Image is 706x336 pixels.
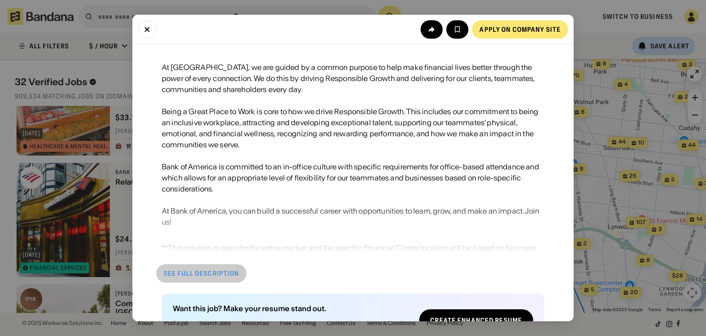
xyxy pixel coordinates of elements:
div: See full description [164,270,239,277]
div: Create Enhanced Resume [430,317,522,324]
div: Apply on company site [479,26,561,33]
div: Bandana's resume tool helps you auto-enhance and optimize your resume to land more interviews! [173,319,412,336]
b: free [204,319,218,328]
button: Close [138,20,156,39]
div: Want this job? Make your resume stand out. [173,305,412,312]
div: **This position is open for the entire market and the specific Financial Center location will be ... [162,242,544,275]
div: At [GEOGRAPHIC_DATA], we are guided by a common purpose to help make financial lives better throu... [162,62,544,227]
